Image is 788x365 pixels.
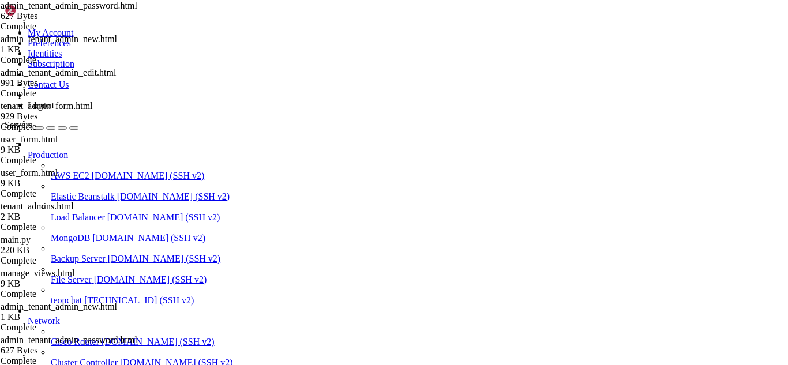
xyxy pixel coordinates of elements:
span: admin_tenant_admin_new.html [1,302,117,322]
span: user_form.html [1,134,107,155]
span: manage_views.html [1,268,107,289]
span: admin_tenant_admin_password.html [1,1,137,21]
span: tenant_admins.html [1,201,107,222]
div: Complete [1,88,107,99]
div: 2 KB [1,212,107,222]
span: admin_tenant_admin_edit.html [1,67,116,77]
div: 627 Bytes [1,345,107,356]
span: admin_tenant_admin_new.html [1,34,117,44]
span: tenant_admin_form.html [1,101,93,111]
div: 1 KB [1,312,107,322]
div: Complete [1,222,107,232]
div: 929 Bytes [1,111,107,122]
div: 1 KB [1,44,107,55]
span: manage_views.html [1,268,74,278]
span: user_form.html [1,134,58,144]
div: 9 KB [1,145,107,155]
div: Complete [1,322,107,333]
span: admin_tenant_admin_edit.html [1,67,116,88]
div: Complete [1,289,107,299]
span: tenant_admin_form.html [1,101,107,122]
span: main.py [1,235,31,244]
div: Complete [1,122,107,132]
span: admin_tenant_admin_password.html [1,335,137,345]
div: 9 KB [1,279,107,289]
div: 9 KB [1,178,107,189]
div: Complete [1,155,107,165]
span: user_form.html [1,168,58,178]
span: user_form.html [1,168,107,189]
span: admin_tenant_admin_new.html [1,302,117,311]
span: main.py [1,235,107,255]
div: Complete [1,189,107,199]
span: admin_tenant_admin_new.html [1,34,117,55]
div: 627 Bytes [1,11,107,21]
span: admin_tenant_admin_password.html [1,335,137,356]
span: admin_tenant_admin_password.html [1,1,137,10]
div: Complete [1,55,107,65]
span: tenant_admins.html [1,201,74,211]
div: Complete [1,255,107,266]
div: 220 KB [1,245,107,255]
div: Complete [1,21,107,32]
div: 991 Bytes [1,78,107,88]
